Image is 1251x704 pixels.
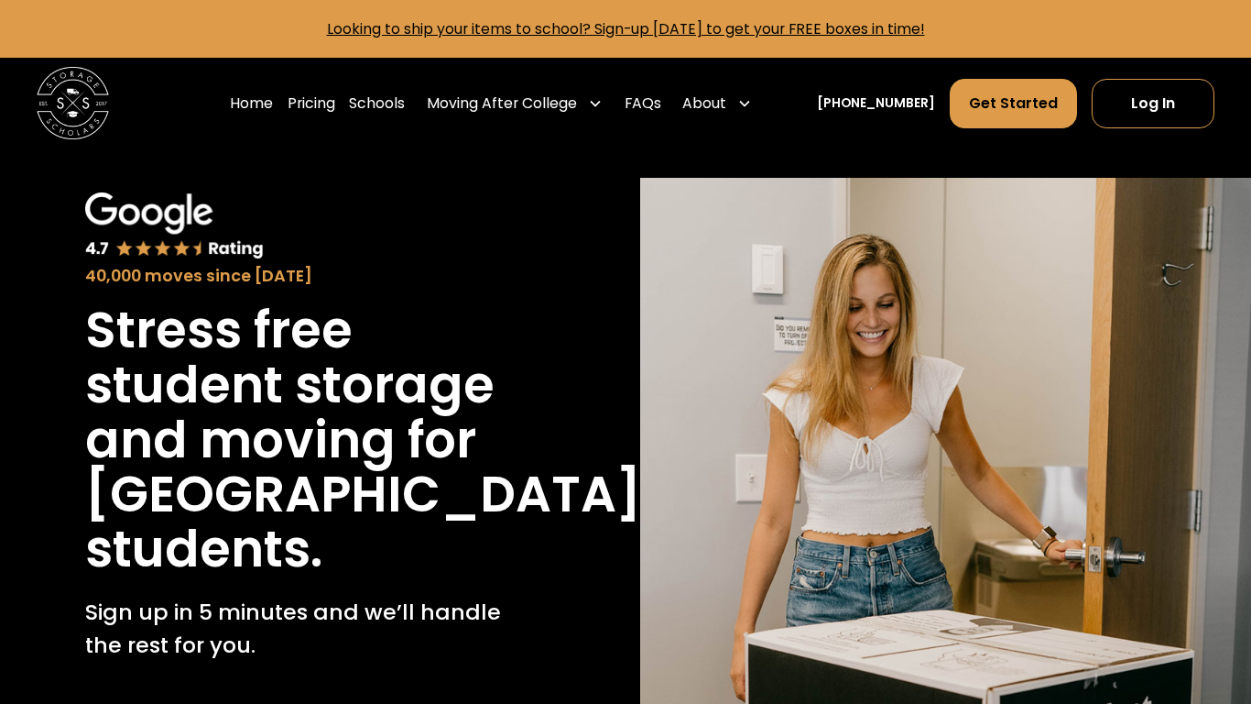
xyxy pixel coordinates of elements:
[349,78,405,128] a: Schools
[85,522,322,577] h1: students.
[427,93,577,115] div: Moving After College
[37,67,109,139] img: Storage Scholars main logo
[1092,79,1215,127] a: Log In
[625,78,661,128] a: FAQs
[675,78,759,128] div: About
[327,18,925,39] a: Looking to ship your items to school? Sign-up [DATE] to get your FREE boxes in time!
[85,192,263,260] img: Google 4.7 star rating
[85,264,525,289] div: 40,000 moves since [DATE]
[230,78,273,128] a: Home
[85,467,641,522] h1: [GEOGRAPHIC_DATA]
[85,303,525,468] h1: Stress free student storage and moving for
[950,79,1077,127] a: Get Started
[682,93,726,115] div: About
[817,93,935,113] a: [PHONE_NUMBER]
[85,596,525,661] p: Sign up in 5 minutes and we’ll handle the rest for you.
[419,78,610,128] div: Moving After College
[288,78,335,128] a: Pricing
